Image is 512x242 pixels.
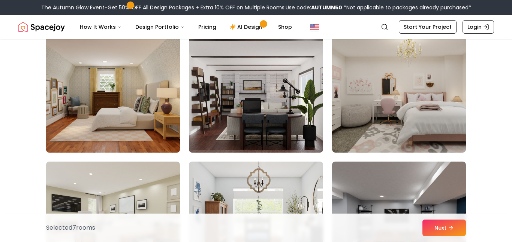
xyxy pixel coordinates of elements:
img: Room room-29 [189,33,323,153]
img: United States [310,22,319,31]
button: Design Portfolio [129,19,191,34]
span: Use code: [286,4,342,11]
a: Pricing [192,19,222,34]
img: Spacejoy Logo [18,19,65,34]
button: How It Works [74,19,128,34]
b: AUTUMN50 [311,4,342,11]
a: Login [463,20,494,34]
div: The Autumn Glow Event-Get 50% OFF All Design Packages + Extra 10% OFF on Multiple Rooms. [41,4,471,11]
button: Next [422,220,466,236]
img: Room room-30 [332,33,466,153]
a: AI Design [224,19,271,34]
a: Spacejoy [18,19,65,34]
a: Shop [272,19,298,34]
nav: Global [18,15,494,39]
a: Start Your Project [399,20,457,34]
p: Selected 7 room s [46,223,95,232]
img: Room room-28 [43,30,183,156]
nav: Main [74,19,298,34]
span: *Not applicable to packages already purchased* [342,4,471,11]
